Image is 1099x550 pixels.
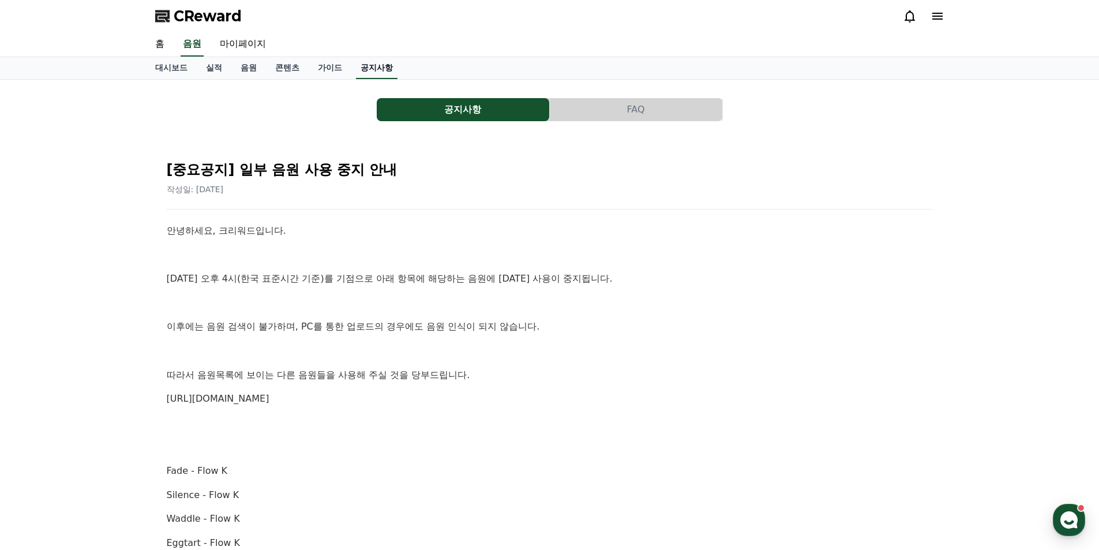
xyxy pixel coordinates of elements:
[266,57,309,79] a: 콘텐츠
[377,98,550,121] a: 공지사항
[146,32,174,57] a: 홈
[550,98,723,121] a: FAQ
[197,57,231,79] a: 실적
[167,271,933,286] p: [DATE] 오후 4시(한국 표준시간 기준)를 기점으로 아래 항목에 해당하는 음원에 [DATE] 사용이 중지됩니다.
[167,511,933,526] p: Waddle - Flow K
[356,57,397,79] a: 공지사항
[76,366,149,395] a: 대화
[36,383,43,392] span: 홈
[167,393,269,404] a: [URL][DOMAIN_NAME]
[231,57,266,79] a: 음원
[550,98,722,121] button: FAQ
[167,368,933,383] p: 따라서 음원목록에 보이는 다른 음원들을 사용해 주실 것을 당부드립니다.
[211,32,275,57] a: 마이페이지
[167,488,933,503] p: Silence - Flow K
[174,7,242,25] span: CReward
[167,160,933,179] h2: [중요공지] 일부 음원 사용 중지 안내
[167,223,933,238] p: 안녕하세요, 크리워드입니다.
[167,185,224,194] span: 작성일: [DATE]
[309,57,351,79] a: 가이드
[167,319,933,334] p: 이후에는 음원 검색이 불가하며, PC를 통한 업로드의 경우에도 음원 인식이 되지 않습니다.
[181,32,204,57] a: 음원
[106,384,119,393] span: 대화
[377,98,549,121] button: 공지사항
[3,366,76,395] a: 홈
[149,366,222,395] a: 설정
[167,463,933,478] p: Fade - Flow K
[155,7,242,25] a: CReward
[146,57,197,79] a: 대시보드
[178,383,192,392] span: 설정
